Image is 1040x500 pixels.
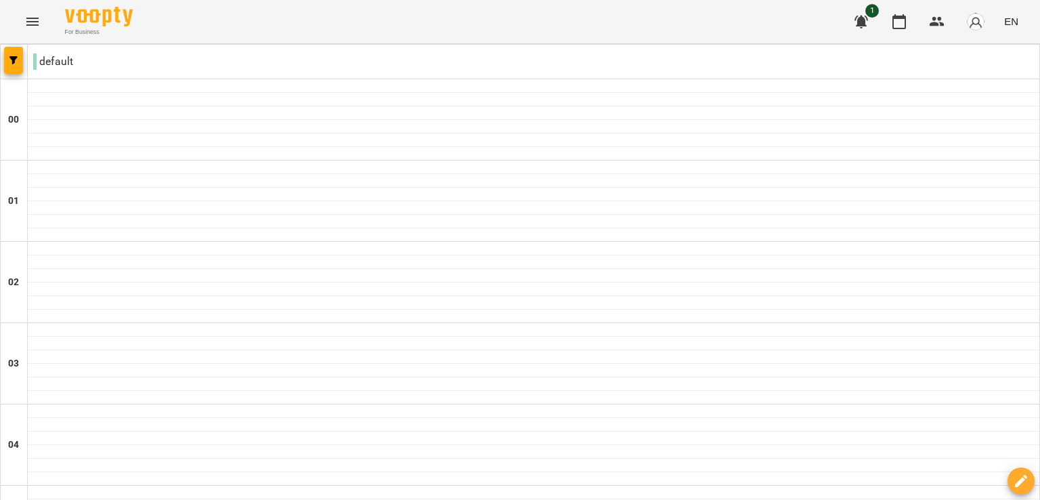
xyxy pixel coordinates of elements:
h6: 01 [8,194,19,209]
button: EN [999,9,1024,34]
img: avatar_s.png [966,12,985,31]
span: EN [1004,14,1018,28]
span: For Business [65,28,133,37]
h6: 02 [8,275,19,290]
h6: 00 [8,112,19,127]
span: 1 [865,4,879,18]
h6: 03 [8,356,19,371]
img: Voopty Logo [65,7,133,26]
p: default [33,54,73,70]
button: Menu [16,5,49,38]
h6: 04 [8,438,19,453]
